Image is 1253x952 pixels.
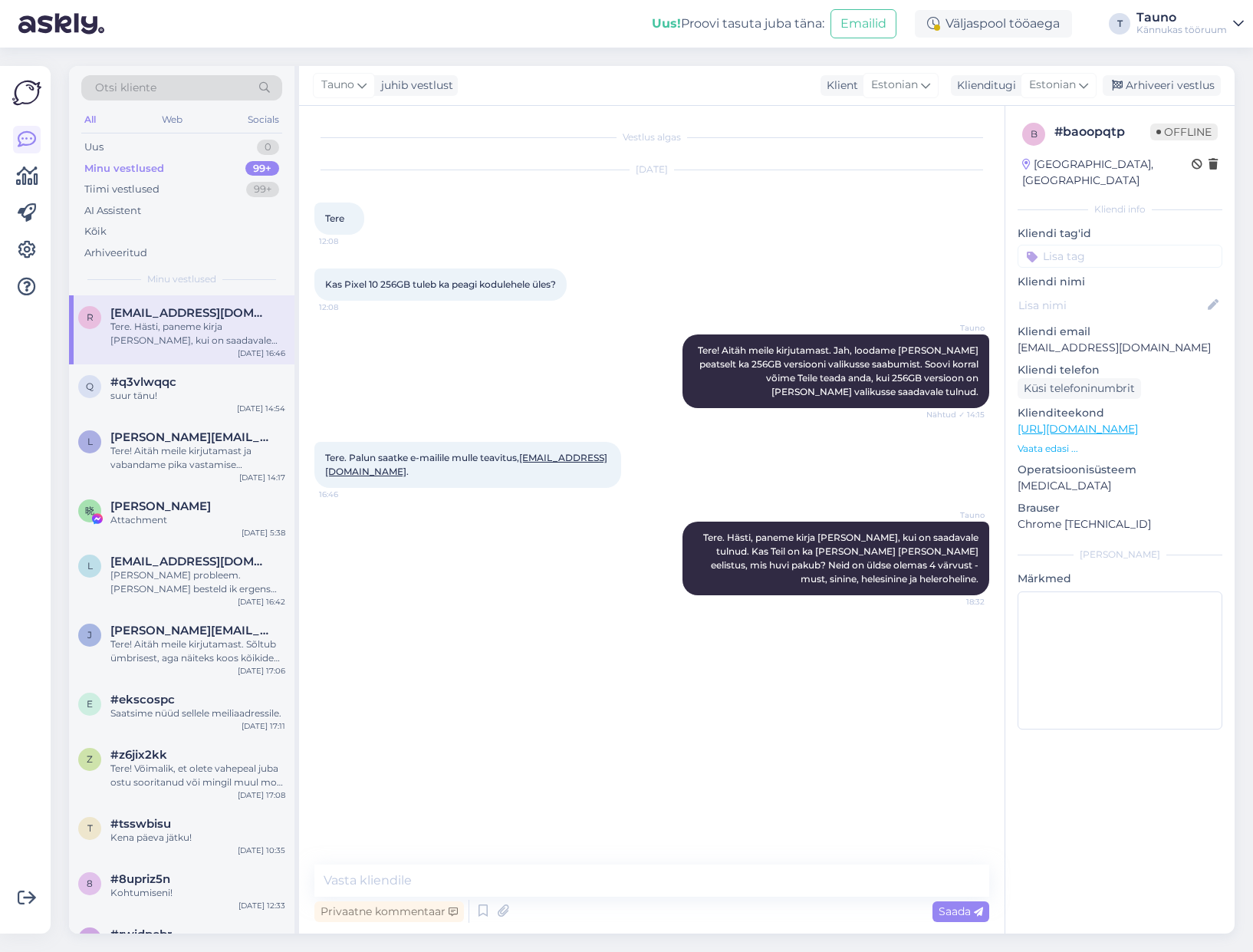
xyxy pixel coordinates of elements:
div: Kohtumiseni! [110,886,285,900]
div: Tere! Aitäh meile kirjutamast ja vabandame pika vastamise [PERSON_NAME]. Jah, see toode on meil p... [110,444,285,472]
span: Tere. Hästi, paneme kirja [PERSON_NAME], kui on saadavale tulnud. Kas Teil on ka [PERSON_NAME] [P... [703,532,981,585]
div: Kõik [84,224,107,239]
a: [URL][DOMAIN_NAME] [1018,422,1138,436]
div: [DATE] 17:06 [238,665,285,677]
div: Kliendi info [1018,203,1222,216]
div: [DATE] 16:42 [238,596,285,608]
div: [PERSON_NAME] [1018,548,1222,562]
span: 8 [87,878,93,889]
div: Socials [245,110,282,130]
div: 99+ [245,161,279,176]
button: Emailid [830,9,896,38]
div: suur tänu! [110,389,285,403]
div: Tere! Võimalik, et olete vahepeal juba ostu sooritanud või mingil muul moel lahenduse leidnud, ag... [110,762,285,789]
div: # baoopqtp [1054,123,1150,141]
p: Chrome [TECHNICAL_ID] [1018,516,1222,532]
span: Estonian [1029,77,1076,94]
div: Tere! Aitäh meile kirjutamast. Sõltub ümbrisest, aga näiteks koos kõikide Spigen ümbristega saab ... [110,637,285,665]
div: 99+ [246,182,279,197]
div: [DATE] 5:38 [242,527,285,539]
div: All [81,110,99,130]
div: Vestlus algas [314,130,989,144]
img: Askly Logo [12,78,41,107]
div: AI Assistent [84,203,141,219]
p: Kliendi nimi [1018,274,1222,290]
div: [DATE] 17:11 [242,720,285,732]
p: Kliendi telefon [1018,362,1222,378]
div: [PERSON_NAME] probleem. [PERSON_NAME] besteld ik ergens anders, als dat beter is. Het moet ook ni... [110,568,285,596]
span: Tauno [927,322,985,334]
a: TaunoKännukas tööruum [1136,12,1244,36]
div: Proovi tasuta juba täna: [652,15,824,33]
div: Attachment [110,513,285,527]
span: l [87,560,93,572]
span: q [86,380,94,392]
span: #z6jix2kk [110,748,167,762]
div: Tiimi vestlused [84,182,160,197]
div: T [1109,13,1130,35]
p: Brauser [1018,500,1222,516]
p: Klienditeekond [1018,405,1222,421]
span: 18:32 [927,596,985,608]
span: e [87,698,93,710]
p: [MEDICAL_DATA] [1018,478,1222,494]
span: Estonian [871,77,918,94]
div: 0 [257,140,279,155]
div: juhib vestlust [375,77,453,94]
div: [DATE] 12:33 [238,900,285,911]
div: Minu vestlused [84,161,164,176]
span: Tere! Aitäh meile kirjutamast. Jah, loodame [PERSON_NAME] peatselt ka 256GB versiooni valikusse s... [698,344,981,397]
b: Uus! [652,16,681,31]
p: Kliendi tag'id [1018,226,1222,242]
p: Kliendi email [1018,324,1222,340]
div: Arhiveeri vestlus [1103,75,1221,96]
div: [GEOGRAPHIC_DATA], [GEOGRAPHIC_DATA] [1022,156,1192,189]
span: Saada [939,904,983,918]
div: Tere. Hästi, paneme kirja [PERSON_NAME], kui on saadavale tulnud. Kas Teil on ka [PERSON_NAME] [P... [110,320,285,348]
span: Tauno [927,509,985,521]
div: Privaatne kommentaar [314,901,464,922]
p: Vaata edasi ... [1018,442,1222,456]
div: Uus [84,140,104,155]
span: #q3vlwqqc [110,375,176,389]
span: Tere [325,212,344,224]
div: Klient [821,77,858,94]
span: Nähtud ✓ 14:15 [926,409,985,420]
span: jelena.tihhomirova@gmail.com [110,624,270,637]
span: 12:08 [319,236,377,247]
span: Minu vestlused [147,272,216,286]
span: r [87,933,94,944]
div: [DATE] 10:35 [238,845,285,856]
div: Tauno [1136,12,1227,24]
div: Arhiveeritud [84,245,147,261]
span: Otsi kliente [95,80,156,96]
span: 16:46 [319,489,377,500]
div: [DATE] 14:17 [239,472,285,483]
span: j [87,629,92,641]
p: Märkmed [1018,571,1222,587]
div: [DATE] 14:54 [237,403,285,414]
span: Tere. Palun saatke e-mailile mulle teavitus, . [325,452,607,477]
span: #ekscospc [110,693,175,707]
input: Lisa tag [1018,245,1222,268]
span: 12:08 [319,301,377,313]
p: [EMAIL_ADDRESS][DOMAIN_NAME] [1018,340,1222,356]
div: Kena päeva jätku! [110,831,285,845]
div: [DATE] [314,163,989,176]
span: reimu.saaremaa@gmail.com [110,306,270,320]
span: lauri.kummel@gmail.com [110,430,270,444]
div: Saatsime nüüd sellele meiliaadressile. [110,707,285,720]
span: 晓辉 胡 [110,499,211,513]
input: Lisa nimi [1018,297,1205,314]
span: 晓 [85,505,94,516]
span: le.verkamman@solcon.nl [110,555,270,568]
span: z [87,753,93,765]
p: Operatsioonisüsteem [1018,462,1222,478]
span: #rwidpcbr [110,927,172,941]
div: [DATE] 16:46 [238,348,285,359]
span: t [87,822,93,834]
span: Offline [1150,124,1218,140]
span: l [87,436,93,447]
span: r [87,311,94,323]
span: Kas Pixel 10 256GB tuleb ka peagi kodulehele üles? [325,278,556,290]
